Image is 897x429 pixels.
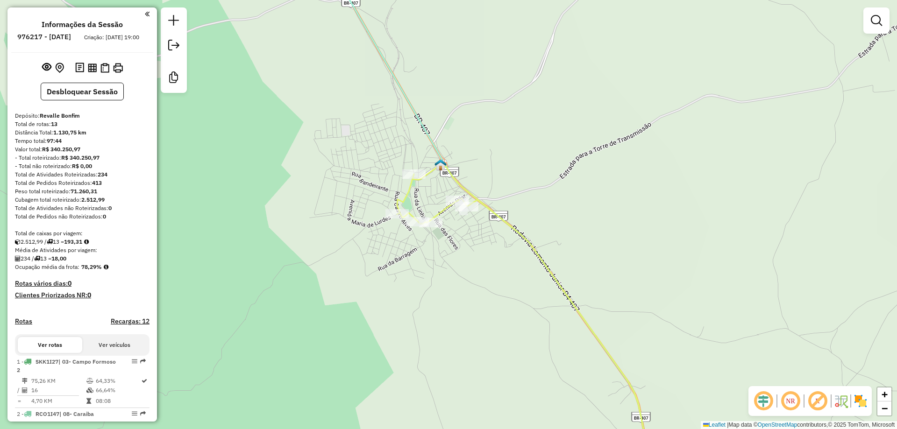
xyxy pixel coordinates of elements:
a: Exportar sessão [164,36,183,57]
strong: R$ 340.250,97 [42,146,80,153]
h4: Informações da Sessão [42,20,123,29]
span: | [727,422,728,428]
a: Exibir filtros [867,11,886,30]
div: Peso total roteirizado: [15,187,149,196]
i: Tempo total em rota [86,398,91,404]
div: Total de Pedidos Roteirizados: [15,179,149,187]
em: Opções [132,411,137,416]
a: Leaflet [703,422,726,428]
i: Meta Caixas/viagem: 1,00 Diferença: 192,31 [84,239,89,245]
button: Imprimir Rotas [111,61,125,75]
div: Cubagem total roteirizado: [15,196,149,204]
button: Ver rotas [18,337,82,353]
span: SKK1I27 [36,358,58,365]
td: 75,26 KM [31,376,86,386]
strong: 0 [108,204,112,211]
strong: 0 [68,279,71,288]
i: Distância Total [22,378,28,384]
strong: R$ 340.250,97 [61,154,100,161]
strong: 234 [98,171,107,178]
a: Zoom out [877,401,891,415]
div: Depósito: [15,112,149,120]
strong: 78,29% [81,263,102,270]
em: Rota exportada [140,411,146,416]
strong: 1.130,75 km [53,129,86,136]
div: Total de Pedidos não Roteirizados: [15,212,149,221]
button: Desbloquear Sessão [41,83,124,100]
div: Total de Atividades não Roteirizadas: [15,204,149,212]
td: 16 [31,386,86,395]
strong: 18,00 [51,255,66,262]
span: Ocultar NR [779,390,802,412]
span: 1 - [17,358,116,373]
span: 2 - [17,410,94,417]
div: Map data © contributors,© 2025 TomTom, Microsoft [701,421,897,429]
i: Cubagem total roteirizado [15,239,21,245]
h4: Recargas: 12 [111,317,149,325]
span: − [882,402,888,414]
strong: 0 [103,213,106,220]
div: 2.512,99 / 13 = [15,238,149,246]
div: Distância Total: [15,128,149,137]
span: + [882,388,888,400]
h4: Clientes Priorizados NR: [15,291,149,299]
div: 234 / 13 = [15,254,149,263]
div: Total de caixas por viagem: [15,229,149,238]
div: Média de Atividades por viagem: [15,246,149,254]
strong: 71.260,31 [71,188,97,195]
button: Visualizar Romaneio [99,61,111,75]
strong: 193,31 [64,238,82,245]
strong: 0 [87,291,91,299]
div: - Total roteirizado: [15,154,149,162]
span: Exibir rótulo [806,390,829,412]
span: | 03- Campo Formoso 2 [17,358,116,373]
h6: 976217 - [DATE] [17,33,71,41]
button: Logs desbloquear sessão [73,61,86,75]
td: / [17,386,21,395]
button: Exibir sessão original [40,60,53,75]
strong: 97:44 [47,137,62,144]
div: Total de rotas: [15,120,149,128]
i: Total de Atividades [22,387,28,393]
span: | 08- Caraiba [59,410,94,417]
img: Fluxo de ruas [833,394,848,408]
a: Rotas [15,317,32,325]
button: Ver veículos [82,337,147,353]
div: - Total não roteirizado: [15,162,149,170]
img: Exibir/Ocultar setores [853,394,868,408]
img: JAGUARARI [434,159,447,171]
i: % de utilização da cubagem [86,387,93,393]
i: Total de Atividades [15,256,21,261]
strong: R$ 0,00 [72,162,92,169]
div: Tempo total: [15,137,149,145]
span: Ocupação média da frota: [15,263,79,270]
td: 4,70 KM [31,396,86,406]
strong: Revalle Bonfim [40,112,80,119]
strong: 413 [92,179,102,186]
div: Valor total: [15,145,149,154]
td: 08:08 [95,396,141,406]
span: RCO1I47 [36,410,59,417]
td: 66,64% [95,386,141,395]
button: Visualizar relatório de Roteirização [86,61,99,74]
i: Rota otimizada [142,378,147,384]
em: Rota exportada [140,359,146,364]
a: Nova sessão e pesquisa [164,11,183,32]
strong: 13 [51,120,57,127]
h4: Rotas vários dias: [15,280,149,288]
button: Centralizar mapa no depósito ou ponto de apoio [53,61,66,75]
td: 64,33% [95,376,141,386]
i: Total de rotas [34,256,40,261]
div: Total de Atividades Roteirizadas: [15,170,149,179]
span: Ocultar deslocamento [752,390,775,412]
a: Zoom in [877,387,891,401]
i: Total de rotas [47,239,53,245]
strong: 2.512,99 [81,196,105,203]
a: OpenStreetMap [758,422,797,428]
i: % de utilização do peso [86,378,93,384]
td: = [17,396,21,406]
em: Opções [132,359,137,364]
a: Clique aqui para minimizar o painel [145,8,149,19]
div: Criação: [DATE] 19:00 [80,33,143,42]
